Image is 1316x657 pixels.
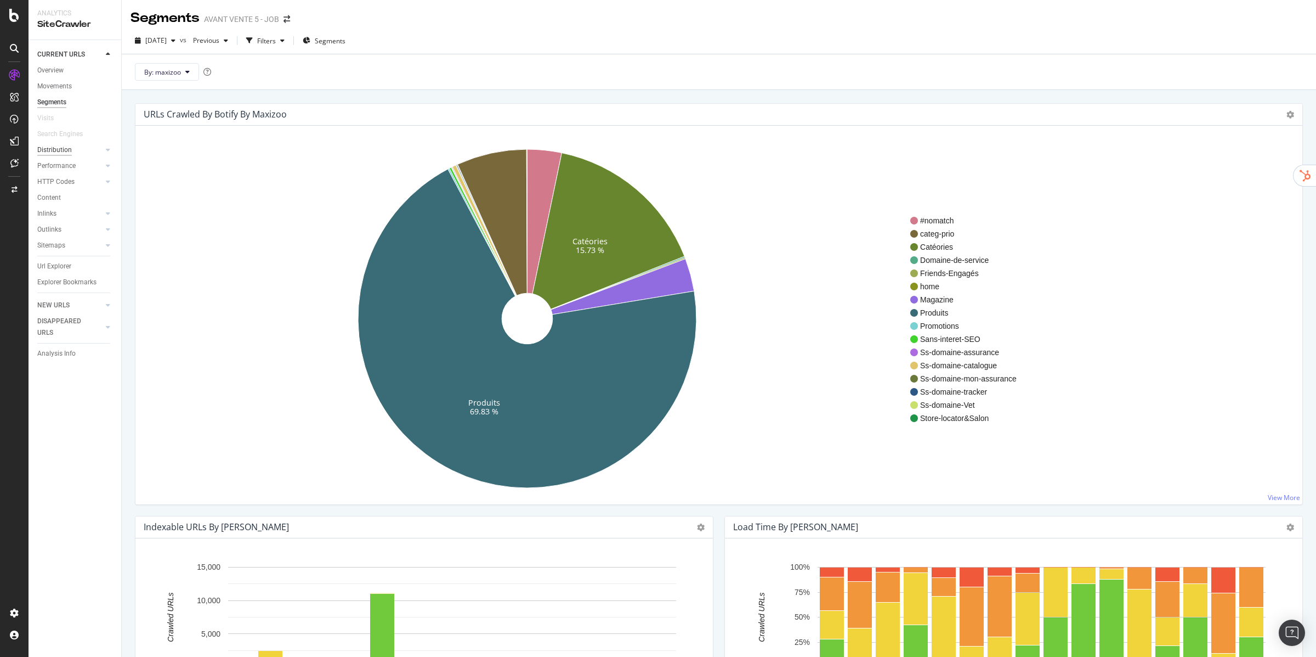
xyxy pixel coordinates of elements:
span: Domaine-de-service [920,255,1017,266]
span: Ss-domaine-tracker [920,386,1017,397]
text: Catéories [572,236,608,246]
a: NEW URLS [37,300,103,311]
a: Overview [37,65,114,76]
h4: Indexable URLs by maxizoo [144,520,289,535]
span: Previous [189,36,219,45]
a: Movements [37,81,114,92]
span: categ-prio [920,228,1017,239]
span: Ss-domaine-assurance [920,347,1017,358]
span: Ss-domaine-Vet [920,400,1017,411]
span: #nomatch [920,215,1017,226]
text: 5,000 [201,630,220,638]
div: Performance [37,160,76,172]
div: Explorer Bookmarks [37,277,97,288]
a: Search Engines [37,128,94,140]
a: Outlinks [37,224,103,235]
a: CURRENT URLS [37,49,103,60]
text: 100% [790,563,810,572]
button: Filters [242,32,289,49]
span: Sans-interet-SEO [920,334,1017,345]
div: Content [37,192,61,204]
a: Inlinks [37,208,103,220]
div: DISAPPEARED URLS [37,316,93,339]
div: Movements [37,81,72,92]
div: Analytics [37,9,112,18]
text: 25% [795,638,810,647]
div: CURRENT URLS [37,49,85,60]
i: Options [1286,524,1294,531]
span: Catéories [920,242,1017,252]
div: Url Explorer [37,261,71,272]
div: NEW URLS [37,300,70,311]
div: Segments [37,97,66,108]
div: Outlinks [37,224,61,235]
button: Segments [298,32,350,49]
div: Sitemaps [37,240,65,251]
span: home [920,281,1017,292]
div: Visits [37,113,54,124]
div: Open Intercom Messenger [1279,620,1305,646]
span: By: maxizoo [144,68,181,77]
a: Url Explorer [37,261,114,272]
a: Content [37,192,114,204]
h4: URLs Crawled By Botify By maxizoo [144,107,287,122]
a: Explorer Bookmarks [37,277,114,288]
text: 69.83 % [470,406,498,417]
a: Analysis Info [37,348,114,360]
div: Filters [257,36,276,46]
button: Previous [189,32,232,49]
i: Options [1286,111,1294,119]
span: Promotions [920,321,1017,332]
a: View More [1268,493,1300,502]
div: Overview [37,65,64,76]
span: Ss-domaine-mon-assurance [920,373,1017,384]
text: 15.73 % [576,244,604,255]
div: arrow-right-arrow-left [283,15,290,23]
div: SiteCrawler [37,18,112,31]
span: 2025 Sep. 26th [145,36,167,45]
button: By: maxizoo [135,63,199,81]
h4: Load Time by maxizoo [733,520,858,535]
span: Segments [315,36,345,46]
text: Crawled URLs [757,593,766,642]
i: Options [697,524,705,531]
span: vs [180,35,189,44]
text: 10,000 [197,596,220,605]
div: AVANT VENTE 5 - JOB [204,14,279,25]
text: 75% [795,588,810,597]
a: Visits [37,113,65,124]
div: Inlinks [37,208,56,220]
a: Performance [37,160,103,172]
div: HTTP Codes [37,176,75,188]
text: 15,000 [197,563,220,572]
a: DISAPPEARED URLS [37,316,103,339]
span: Produits [920,307,1017,318]
span: Friends-Engagés [920,268,1017,279]
div: Search Engines [37,128,83,140]
div: Segments [131,9,200,27]
span: Store-locator&Salon [920,413,1017,424]
text: Produits [468,397,500,408]
div: Analysis Info [37,348,76,360]
a: Sitemaps [37,240,103,251]
a: Segments [37,97,114,108]
span: Magazine [920,294,1017,305]
a: Distribution [37,144,103,156]
button: [DATE] [131,32,180,49]
a: HTTP Codes [37,176,103,188]
div: Distribution [37,144,72,156]
text: 50% [795,613,810,622]
span: Ss-domaine-catalogue [920,360,1017,371]
text: Crawled URLs [166,593,175,642]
